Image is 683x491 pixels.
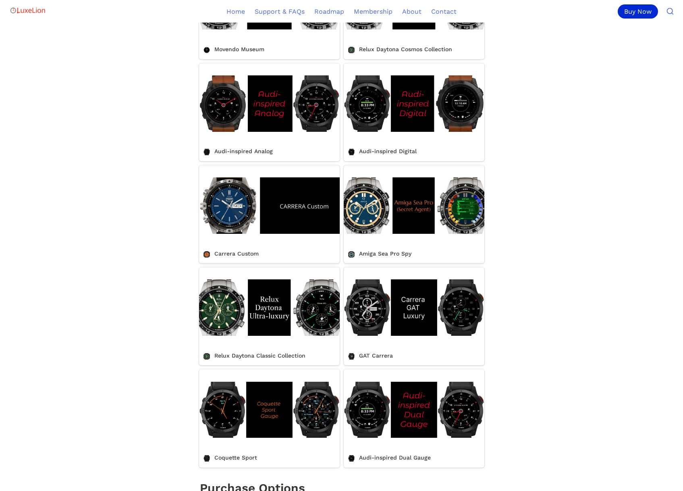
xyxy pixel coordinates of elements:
[199,165,340,263] a: Carrera Custom
[344,369,484,467] a: Audi-inspired Dual Gauge
[344,165,484,263] a: Amiga Sea Pro Spy
[199,369,340,467] a: Coquette Sport
[199,63,340,161] a: Audi-inspired Analog
[618,4,661,19] a: Buy Now
[344,63,484,161] a: Audi-inspired Digital
[618,4,658,19] div: Buy Now
[344,267,484,365] a: GAT Carrera
[199,267,340,365] a: Relux Daytona Classic Collection
[10,2,46,19] img: Logo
